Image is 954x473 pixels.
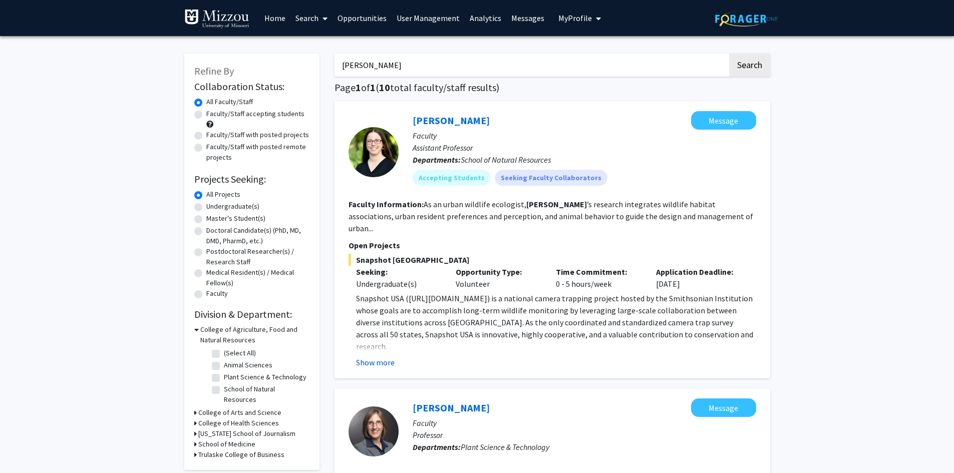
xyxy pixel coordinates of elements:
[335,82,770,94] h1: Page of ( total faculty/staff results)
[206,130,309,140] label: Faculty/Staff with posted projects
[356,278,441,290] div: Undergraduate(s)
[413,170,491,186] mat-chip: Accepting Students
[194,81,309,93] h2: Collaboration Status:
[413,429,756,441] p: Professor
[206,142,309,163] label: Faculty/Staff with posted remote projects
[649,266,749,290] div: [DATE]
[356,356,395,368] button: Show more
[206,246,309,267] label: Postdoctoral Researcher(s) / Research Staff
[729,54,770,77] button: Search
[465,1,506,36] a: Analytics
[198,418,279,428] h3: College of Health Sciences
[184,9,249,29] img: University of Missouri Logo
[194,173,309,185] h2: Projects Seeking:
[656,266,741,278] p: Application Deadline:
[198,407,281,418] h3: College of Arts and Science
[526,199,587,209] b: [PERSON_NAME]
[558,13,592,23] span: My Profile
[413,442,461,452] b: Departments:
[715,11,778,27] img: ForagerOne Logo
[206,97,253,107] label: All Faculty/Staff
[349,199,424,209] b: Faculty Information:
[548,266,649,290] div: 0 - 5 hours/week
[370,81,376,94] span: 1
[356,266,441,278] p: Seeking:
[349,239,756,251] p: Open Projects
[206,201,259,212] label: Undergraduate(s)
[413,417,756,429] p: Faculty
[691,398,756,417] button: Message Christine Elsik
[206,225,309,246] label: Doctoral Candidate(s) (PhD, MD, DMD, PharmD, etc.)
[413,155,461,165] b: Departments:
[194,65,234,77] span: Refine By
[198,439,255,449] h3: School of Medicine
[349,254,756,266] span: Snapshot [GEOGRAPHIC_DATA]
[335,54,728,77] input: Search Keywords
[259,1,290,36] a: Home
[206,189,240,200] label: All Projects
[224,372,306,382] label: Plant Science & Technology
[8,428,43,465] iframe: Chat
[506,1,549,36] a: Messages
[413,142,756,154] p: Assistant Professor
[224,348,256,358] label: (Select All)
[206,267,309,288] label: Medical Resident(s) / Medical Fellow(s)
[413,130,756,142] p: Faculty
[206,288,228,299] label: Faculty
[349,199,753,233] fg-read-more: As an urban wildlife ecologist, ’s research integrates wildlife habitat associations, urban resid...
[461,155,551,165] span: School of Natural Resources
[495,170,607,186] mat-chip: Seeking Faculty Collaborators
[290,1,333,36] a: Search
[448,266,548,290] div: Volunteer
[198,449,284,460] h3: Trulaske College of Business
[224,384,307,405] label: School of Natural Resources
[356,81,361,94] span: 1
[691,111,756,130] button: Message Christine Brodsky
[392,1,465,36] a: User Management
[461,442,549,452] span: Plant Science & Technology
[379,81,390,94] span: 10
[456,266,541,278] p: Opportunity Type:
[333,1,392,36] a: Opportunities
[556,266,641,278] p: Time Commitment:
[198,428,295,439] h3: [US_STATE] School of Journalism
[356,292,756,352] p: Snapshot USA ([URL][DOMAIN_NAME]) is a national camera trapping project hosted by the Smithsonian...
[194,308,309,320] h2: Division & Department:
[413,401,490,414] a: [PERSON_NAME]
[200,324,309,345] h3: College of Agriculture, Food and Natural Resources
[224,360,272,370] label: Animal Sciences
[206,109,304,119] label: Faculty/Staff accepting students
[206,213,265,224] label: Master's Student(s)
[413,114,490,127] a: [PERSON_NAME]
